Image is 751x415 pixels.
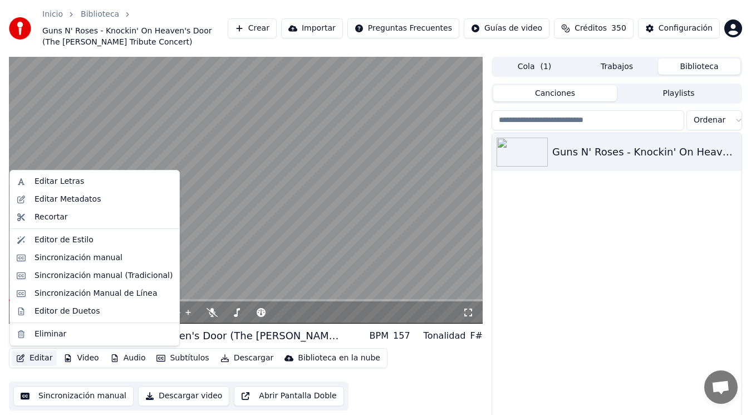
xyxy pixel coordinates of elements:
[12,350,57,366] button: Editar
[575,23,607,34] span: Créditos
[552,144,737,160] div: Guns N' Roses - Knockin' On Heaven's Door (The [PERSON_NAME] Tribute Concert)
[611,23,626,34] span: 350
[554,18,634,38] button: Créditos350
[540,61,551,72] span: ( 1 )
[228,18,277,38] button: Crear
[638,18,720,38] button: Configuración
[106,350,150,366] button: Audio
[393,329,410,343] div: 157
[42,26,228,48] span: Guns N' Roses - Knockin' On Heaven's Door (The [PERSON_NAME] Tribute Concert)
[493,58,576,75] button: Cola
[42,9,63,20] a: Inicio
[138,386,229,406] button: Descargar video
[9,328,343,344] div: Guns N' Roses - Knockin' On Heaven's Door (The [PERSON_NAME] Tribute Concert)
[42,9,228,48] nav: breadcrumb
[9,17,31,40] img: youka
[216,350,278,366] button: Descargar
[35,270,173,281] div: Sincronización manual (Tradicional)
[493,85,617,101] button: Canciones
[617,85,740,101] button: Playlists
[347,18,459,38] button: Preguntas Frecuentes
[704,370,738,404] div: Chat abierto
[13,386,134,406] button: Sincronización manual
[152,350,213,366] button: Subtítulos
[464,18,549,38] button: Guías de video
[576,58,658,75] button: Trabajos
[281,18,343,38] button: Importar
[35,329,66,340] div: Eliminar
[35,176,84,187] div: Editar Letras
[35,235,94,246] div: Editor de Estilo
[424,329,466,343] div: Tonalidad
[81,9,119,20] a: Biblioteca
[694,115,725,126] span: Ordenar
[658,58,740,75] button: Biblioteca
[35,212,68,223] div: Recortar
[35,252,122,263] div: Sincronización manual
[234,386,343,406] button: Abrir Pantalla Doble
[298,353,380,364] div: Biblioteca en la nube
[59,350,103,366] button: Video
[470,329,483,343] div: F#
[659,23,713,34] div: Configuración
[35,288,158,299] div: Sincronización Manual de Línea
[35,194,101,205] div: Editar Metadatos
[370,329,389,343] div: BPM
[35,306,100,317] div: Editor de Duetos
